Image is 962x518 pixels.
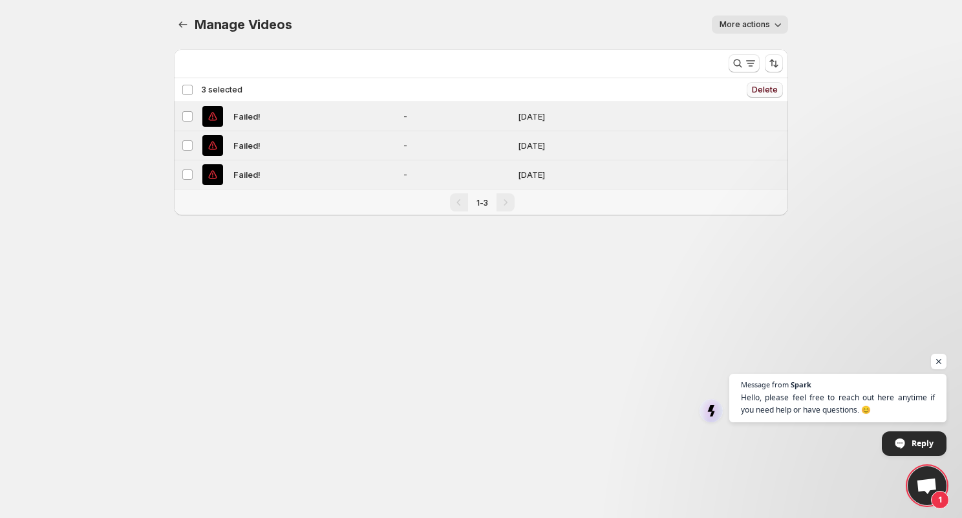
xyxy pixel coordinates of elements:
[174,189,788,215] nav: Pagination
[233,139,261,152] span: Failed!
[712,16,788,34] button: More actions
[514,160,676,189] td: [DATE]
[476,198,488,208] span: 1-3
[233,110,261,123] span: Failed!
[908,466,946,505] div: Open chat
[912,432,934,455] span: Reply
[765,54,783,72] button: Sort the results
[233,168,261,181] span: Failed!
[720,19,770,30] span: More actions
[741,381,789,388] span: Message from
[403,139,510,152] span: -
[729,54,760,72] button: Search and filter results
[195,17,292,32] span: Manage Videos
[403,168,510,181] span: -
[202,85,242,95] span: 3 selected
[747,82,783,98] button: Delete
[403,110,510,123] span: -
[741,391,935,416] span: Hello, please feel free to reach out here anytime if you need help or have questions. 😊
[514,102,676,131] td: [DATE]
[174,16,192,34] button: Manage Videos
[752,85,778,95] span: Delete
[514,131,676,160] td: [DATE]
[931,491,949,509] span: 1
[791,381,811,388] span: Spark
